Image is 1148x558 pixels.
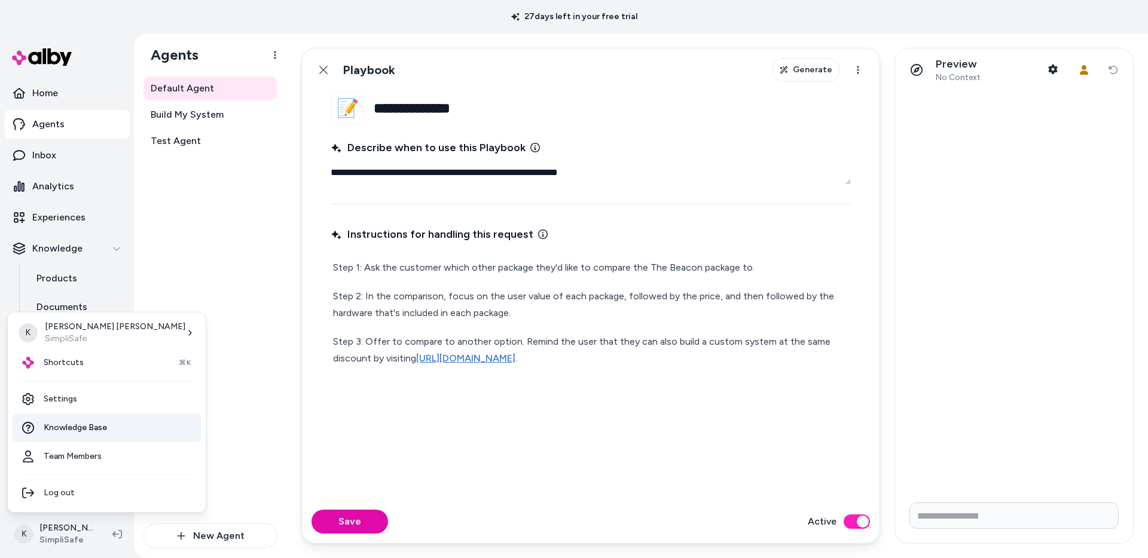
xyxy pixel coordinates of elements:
span: ⌘K [179,358,191,367]
a: Team Members [13,442,201,471]
p: [PERSON_NAME] [PERSON_NAME] [45,321,185,333]
span: Knowledge Base [44,422,107,434]
img: alby Logo [22,357,34,369]
span: K [19,323,38,342]
div: Log out [13,479,201,507]
p: SimpliSafe [45,333,185,345]
span: Shortcuts [44,357,84,369]
a: Settings [13,385,201,413]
